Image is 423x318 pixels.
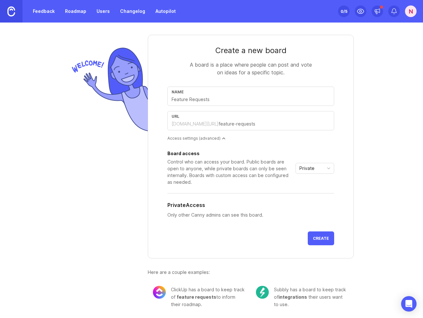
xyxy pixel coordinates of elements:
[171,286,246,308] div: ClickUp has a board to keep track of to inform their roadmap.
[167,158,293,185] div: Control who can access your board. Public boards are open to anyone, while private boards can onl...
[256,286,269,299] img: c104e91677ce72f6b937eb7b5afb1e94.png
[167,151,293,156] div: Board access
[338,5,350,17] button: 0/5
[167,45,334,56] div: Create a new board
[296,163,334,174] div: toggle menu
[61,5,90,17] a: Roadmap
[172,96,330,103] input: Feature Requests
[278,294,307,300] span: integrations
[148,269,354,276] div: Here are a couple examples:
[93,5,114,17] a: Users
[153,286,166,299] img: 8cacae02fdad0b0645cb845173069bf5.png
[177,294,216,300] span: feature requests
[186,61,315,76] div: A board is a place where people can post and vote on ideas for a specific topic.
[172,114,330,119] div: url
[152,5,180,17] a: Autopilot
[324,166,334,171] svg: toggle icon
[167,136,334,141] div: Access settings (advanced)
[341,7,347,16] div: 0 /5
[219,120,330,127] input: feature-requests
[172,89,330,94] div: Name
[7,6,15,16] img: Canny Home
[29,5,59,17] a: Feedback
[308,231,334,245] button: Create
[167,201,205,209] h5: Private Access
[167,211,334,219] p: Only other Canny admins can see this board.
[405,5,417,17] button: N
[274,286,349,308] div: Subbly has a board to keep track of their users want to use.
[313,236,329,241] span: Create
[116,5,149,17] a: Changelog
[299,165,315,172] span: Private
[401,296,417,312] div: Open Intercom Messenger
[69,45,148,134] img: welcome-img-178bf9fb836d0a1529256ffe415d7085.png
[172,121,219,127] div: [DOMAIN_NAME][URL]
